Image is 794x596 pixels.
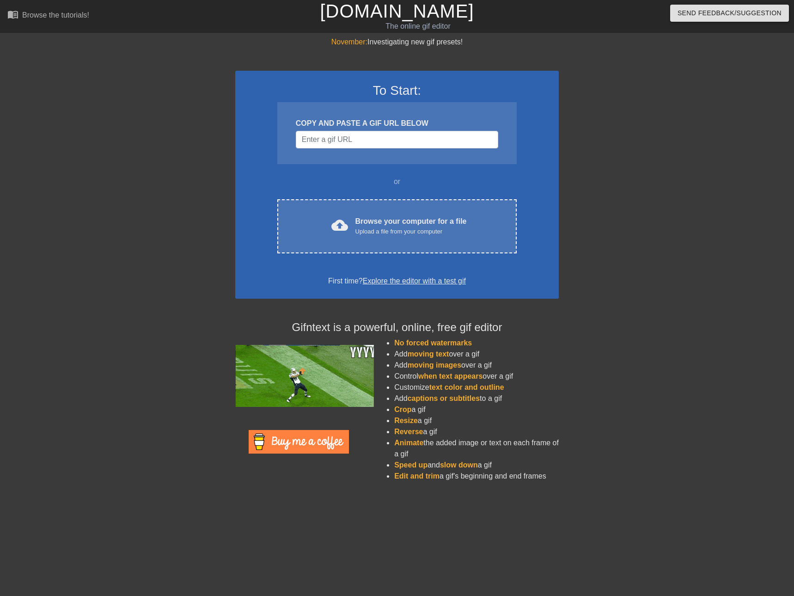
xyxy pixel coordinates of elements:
span: Animate [394,439,423,447]
a: [DOMAIN_NAME] [320,1,474,21]
div: Upload a file from your computer [355,227,467,236]
span: moving images [408,361,461,369]
li: a gif [394,426,559,437]
div: Browse the tutorials! [22,11,89,19]
span: November: [331,38,367,46]
button: Send Feedback/Suggestion [670,5,789,22]
span: Reverse [394,428,423,436]
div: First time? [247,276,547,287]
img: football_small.gif [235,345,374,407]
li: the added image or text on each frame of a gif [394,437,559,460]
span: slow down [440,461,478,469]
span: Send Feedback/Suggestion [678,7,782,19]
h4: Gifntext is a powerful, online, free gif editor [235,321,559,334]
li: Add to a gif [394,393,559,404]
h3: To Start: [247,83,547,98]
li: Add over a gif [394,349,559,360]
div: Browse your computer for a file [355,216,467,236]
span: when text appears [418,372,483,380]
li: and a gif [394,460,559,471]
div: COPY AND PASTE A GIF URL BELOW [296,118,498,129]
span: Resize [394,417,418,424]
li: Customize [394,382,559,393]
span: text color and outline [429,383,504,391]
a: Browse the tutorials! [7,9,89,23]
li: a gif [394,404,559,415]
span: captions or subtitles [408,394,480,402]
a: Explore the editor with a test gif [363,277,466,285]
span: Crop [394,406,411,413]
li: Add over a gif [394,360,559,371]
span: Edit and trim [394,472,440,480]
div: The online gif editor [269,21,567,32]
span: moving text [408,350,449,358]
li: Control over a gif [394,371,559,382]
span: Speed up [394,461,428,469]
span: No forced watermarks [394,339,472,347]
div: or [259,176,535,187]
span: menu_book [7,9,18,20]
span: cloud_upload [331,217,348,233]
img: Buy Me A Coffee [249,430,349,454]
li: a gif [394,415,559,426]
li: a gif's beginning and end frames [394,471,559,482]
div: Investigating new gif presets! [235,37,559,48]
input: Username [296,131,498,148]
